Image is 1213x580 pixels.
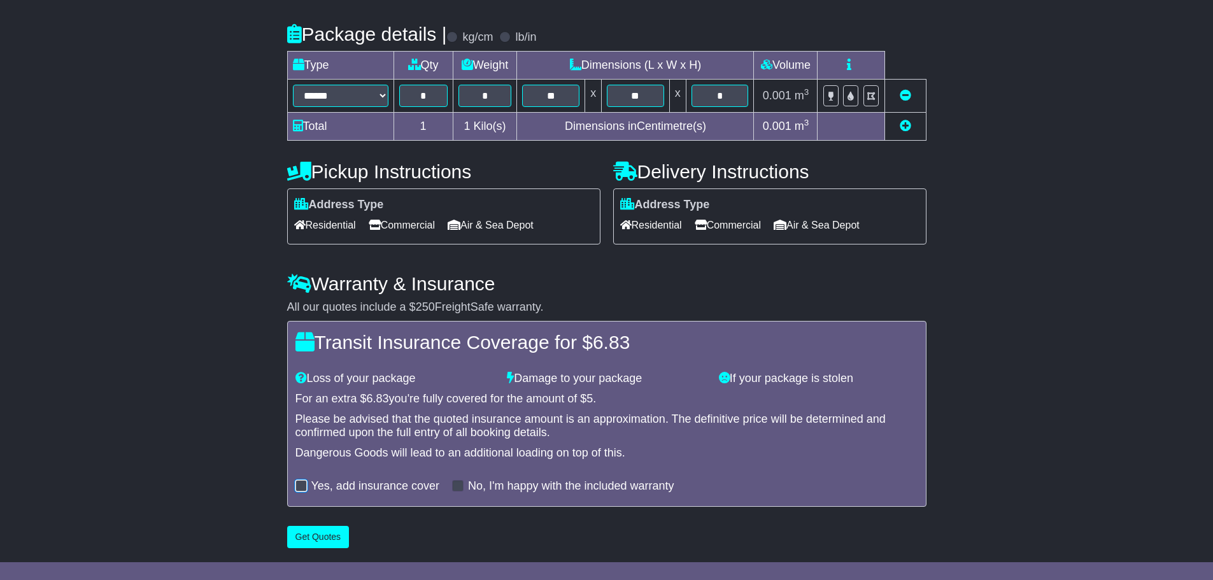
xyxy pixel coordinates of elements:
[517,52,754,80] td: Dimensions (L x W x H)
[500,372,713,386] div: Damage to your package
[669,80,686,113] td: x
[468,479,674,493] label: No, I'm happy with the included warranty
[287,113,394,141] td: Total
[453,52,517,80] td: Weight
[287,161,600,182] h4: Pickup Instructions
[900,89,911,102] a: Remove this item
[287,52,394,80] td: Type
[295,413,918,440] div: Please be advised that the quoted insurance amount is an approximation. The definitive price will...
[774,215,860,235] span: Air & Sea Depot
[416,301,435,313] span: 250
[287,526,350,548] button: Get Quotes
[287,273,926,294] h4: Warranty & Insurance
[804,87,809,97] sup: 3
[754,52,818,80] td: Volume
[295,392,918,406] div: For an extra $ you're fully covered for the amount of $ .
[287,301,926,315] div: All our quotes include a $ FreightSafe warranty.
[620,198,710,212] label: Address Type
[453,113,517,141] td: Kilo(s)
[713,372,925,386] div: If your package is stolen
[367,392,389,405] span: 6.83
[795,89,809,102] span: m
[515,31,536,45] label: lb/in
[695,215,761,235] span: Commercial
[620,215,682,235] span: Residential
[763,89,791,102] span: 0.001
[763,120,791,132] span: 0.001
[294,215,356,235] span: Residential
[795,120,809,132] span: m
[311,479,439,493] label: Yes, add insurance cover
[593,332,630,353] span: 6.83
[369,215,435,235] span: Commercial
[287,24,447,45] h4: Package details |
[289,372,501,386] div: Loss of your package
[394,52,453,80] td: Qty
[462,31,493,45] label: kg/cm
[900,120,911,132] a: Add new item
[448,215,534,235] span: Air & Sea Depot
[586,392,593,405] span: 5
[517,113,754,141] td: Dimensions in Centimetre(s)
[294,198,384,212] label: Address Type
[585,80,602,113] td: x
[295,446,918,460] div: Dangerous Goods will lead to an additional loading on top of this.
[613,161,926,182] h4: Delivery Instructions
[804,118,809,127] sup: 3
[295,332,918,353] h4: Transit Insurance Coverage for $
[464,120,470,132] span: 1
[394,113,453,141] td: 1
